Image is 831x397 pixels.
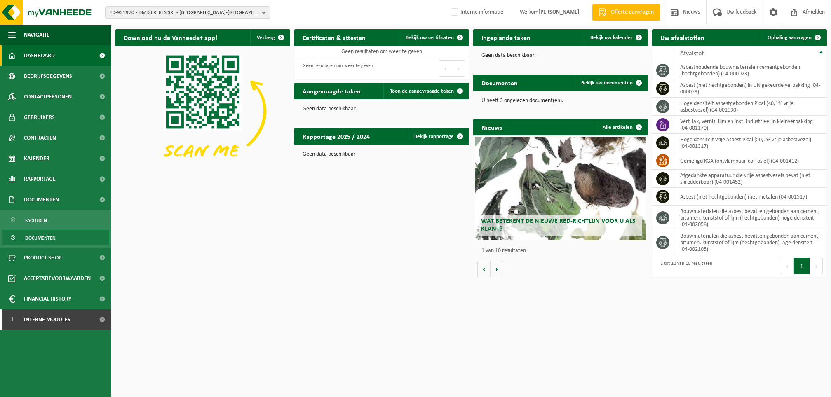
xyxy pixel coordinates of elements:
[473,29,539,45] h2: Ingeplande taken
[596,119,647,135] a: Alle artikelen
[303,106,461,112] p: Geen data beschikbaar.
[452,60,465,77] button: Next
[257,35,275,40] span: Verberg
[680,50,704,57] span: Afvalstof
[652,29,713,45] h2: Uw afvalstoffen
[590,35,633,40] span: Bekijk uw kalender
[584,29,647,46] a: Bekijk uw kalender
[491,261,503,277] button: Volgende
[294,128,378,144] h2: Rapportage 2025 / 2024
[538,9,580,15] strong: [PERSON_NAME]
[475,137,646,240] a: Wat betekent de nieuwe RED-richtlijn voor u als klant?
[674,79,827,98] td: asbest (niet hechtgebonden) in UN gekeurde verpakking (04-000059)
[408,128,468,145] a: Bekijk rapportage
[2,212,109,228] a: Facturen
[761,29,826,46] a: Ophaling aanvragen
[24,25,49,45] span: Navigatie
[298,59,373,77] div: Geen resultaten om weer te geven
[25,213,47,228] span: Facturen
[24,148,49,169] span: Kalender
[481,218,636,232] span: Wat betekent de nieuwe RED-richtlijn voor u als klant?
[2,230,109,245] a: Documenten
[794,258,810,274] button: 1
[674,134,827,152] td: hoge densiteit vrije asbest Pical (>0,1% vrije asbestvezel) (04-001317)
[674,230,827,255] td: bouwmaterialen die asbest bevatten gebonden aan cement, bitumen, kunststof of lijm (hechtgebonden...
[383,83,468,99] a: Toon de aangevraagde taken
[674,152,827,170] td: gemengd KGA (ontvlambaar-corrosief) (04-001412)
[674,61,827,79] td: asbesthoudende bouwmaterialen cementgebonden (hechtgebonden) (04-000023)
[481,248,644,254] p: 1 van 10 resultaten
[8,309,16,330] span: I
[24,86,72,107] span: Contactpersonen
[768,35,812,40] span: Ophaling aanvragen
[24,189,59,210] span: Documenten
[390,89,454,94] span: Toon de aangevraagde taken
[24,169,56,189] span: Rapportage
[303,152,461,157] p: Geen data beschikbaar
[481,98,640,104] p: U heeft 3 ongelezen document(en).
[609,8,656,16] span: Offerte aanvragen
[473,75,526,91] h2: Documenten
[294,46,469,57] td: Geen resultaten om weer te geven
[581,80,633,86] span: Bekijk uw documenten
[115,29,225,45] h2: Download nu de Vanheede+ app!
[674,188,827,206] td: asbest (niet hechtgebonden) met metalen (04-001517)
[656,257,712,275] div: 1 tot 10 van 10 resultaten
[781,258,794,274] button: Previous
[24,45,55,66] span: Dashboard
[399,29,468,46] a: Bekijk uw certificaten
[406,35,454,40] span: Bekijk uw certificaten
[449,6,503,19] label: Interne informatie
[24,128,56,148] span: Contracten
[674,98,827,116] td: hoge densiteit asbestgebonden Pical (<0,1% vrije asbestvezel) (04-001030)
[473,119,510,135] h2: Nieuws
[439,60,452,77] button: Previous
[250,29,289,46] button: Verberg
[105,6,270,19] button: 10-931970 - DMD FRÈRES SRL - [GEOGRAPHIC_DATA]-[GEOGRAPHIC_DATA]
[674,206,827,230] td: bouwmaterialen die asbest bevatten gebonden aan cement, bitumen, kunststof of lijm (hechtgebonden...
[24,107,55,128] span: Gebruikers
[481,53,640,58] p: Geen data beschikbaar.
[477,261,491,277] button: Vorige
[294,29,374,45] h2: Certificaten & attesten
[24,309,70,330] span: Interne modules
[294,83,369,99] h2: Aangevraagde taken
[115,46,290,177] img: Download de VHEPlus App
[25,230,56,246] span: Documenten
[575,75,647,91] a: Bekijk uw documenten
[24,268,91,289] span: Acceptatievoorwaarden
[24,248,61,268] span: Product Shop
[674,116,827,134] td: verf, lak, vernis, lijm en inkt, industrieel in kleinverpakking (04-001170)
[24,66,72,86] span: Bedrijfsgegevens
[110,7,259,19] span: 10-931970 - DMD FRÈRES SRL - [GEOGRAPHIC_DATA]-[GEOGRAPHIC_DATA]
[674,170,827,188] td: afgedankte apparatuur die vrije asbestvezels bevat (niet shredderbaar) (04-001452)
[810,258,823,274] button: Next
[24,289,71,309] span: Financial History
[592,4,660,21] a: Offerte aanvragen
